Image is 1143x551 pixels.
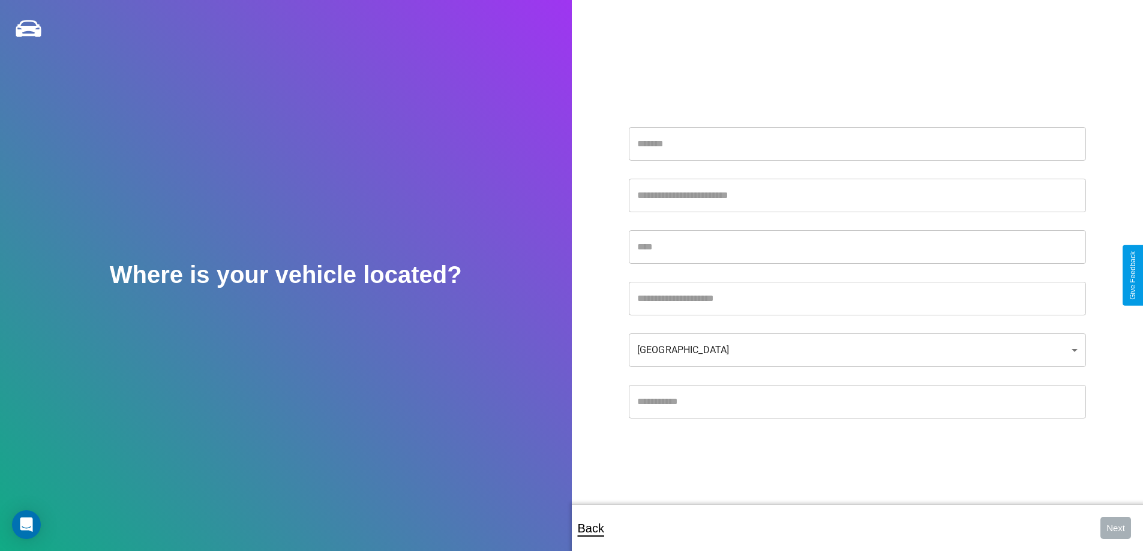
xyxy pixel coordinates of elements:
[110,261,462,288] h2: Where is your vehicle located?
[629,333,1086,367] div: [GEOGRAPHIC_DATA]
[1100,517,1131,539] button: Next
[1129,251,1137,300] div: Give Feedback
[12,510,41,539] div: Open Intercom Messenger
[578,517,604,539] p: Back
